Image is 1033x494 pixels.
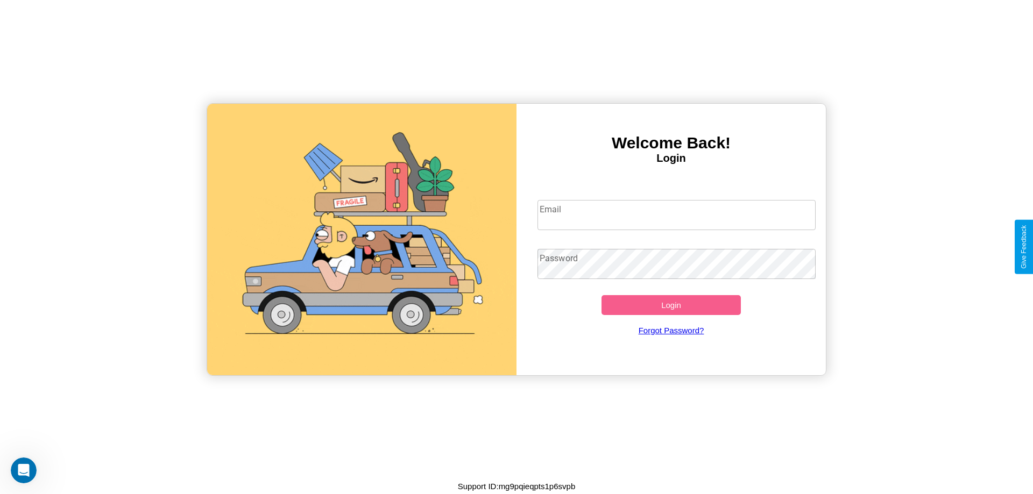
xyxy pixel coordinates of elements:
[516,134,826,152] h3: Welcome Back!
[532,315,811,346] a: Forgot Password?
[458,479,575,493] p: Support ID: mg9pqieqpts1p6svpb
[207,104,516,375] img: gif
[11,457,37,483] iframe: Intercom live chat
[516,152,826,164] h4: Login
[602,295,741,315] button: Login
[1020,225,1028,269] div: Give Feedback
